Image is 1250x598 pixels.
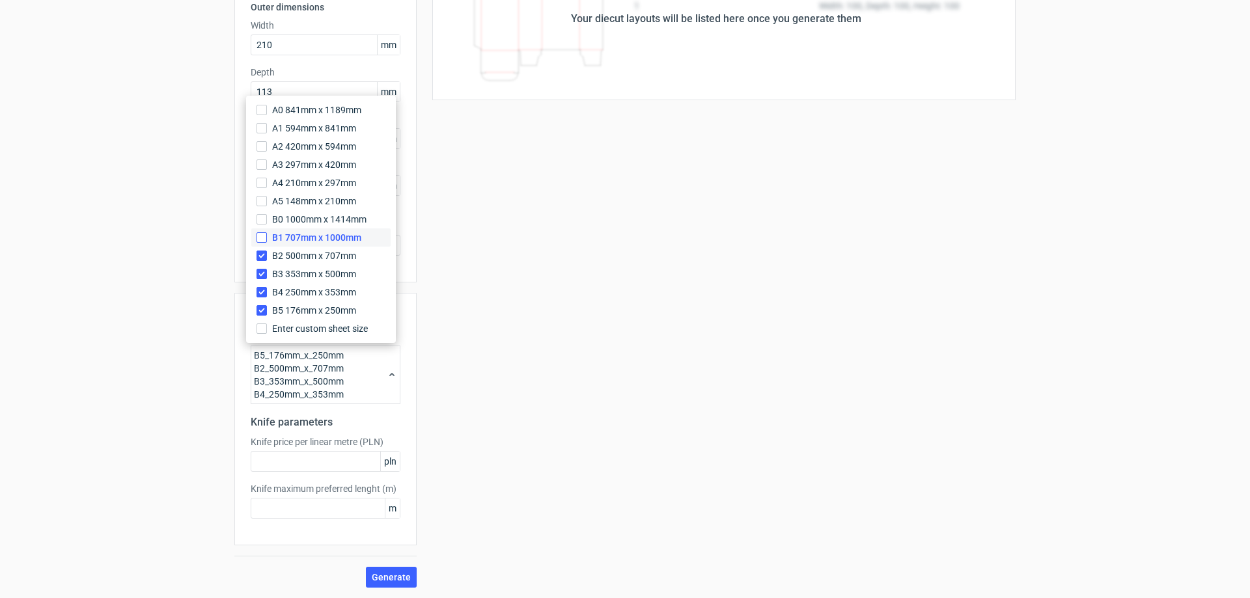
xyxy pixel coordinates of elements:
[380,452,400,471] span: pln
[251,19,400,32] label: Width
[272,249,356,262] span: B2 500mm x 707mm
[251,66,400,79] label: Depth
[272,304,356,317] span: B5 176mm x 250mm
[571,11,861,27] div: Your diecut layouts will be listed here once you generate them
[272,158,356,171] span: A3 297mm x 420mm
[251,346,400,404] div: B5_176mm_x_250mm B2_500mm_x_707mm B3_353mm_x_500mm B4_250mm_x_353mm
[251,1,400,14] h3: Outer dimensions
[377,35,400,55] span: mm
[385,498,400,518] span: m
[272,322,368,335] span: Enter custom sheet size
[272,176,356,189] span: A4 210mm x 297mm
[272,140,356,153] span: A2 420mm x 594mm
[272,195,356,208] span: A5 148mm x 210mm
[272,267,356,280] span: B3 353mm x 500mm
[272,103,361,116] span: A0 841mm x 1189mm
[377,82,400,102] span: mm
[251,415,400,430] h2: Knife parameters
[272,286,356,299] span: B4 250mm x 353mm
[272,231,361,244] span: B1 707mm x 1000mm
[251,482,400,495] label: Knife maximum preferred lenght (m)
[251,435,400,448] label: Knife price per linear metre (PLN)
[366,567,417,588] button: Generate
[372,573,411,582] span: Generate
[272,122,356,135] span: A1 594mm x 841mm
[272,213,367,226] span: B0 1000mm x 1414mm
